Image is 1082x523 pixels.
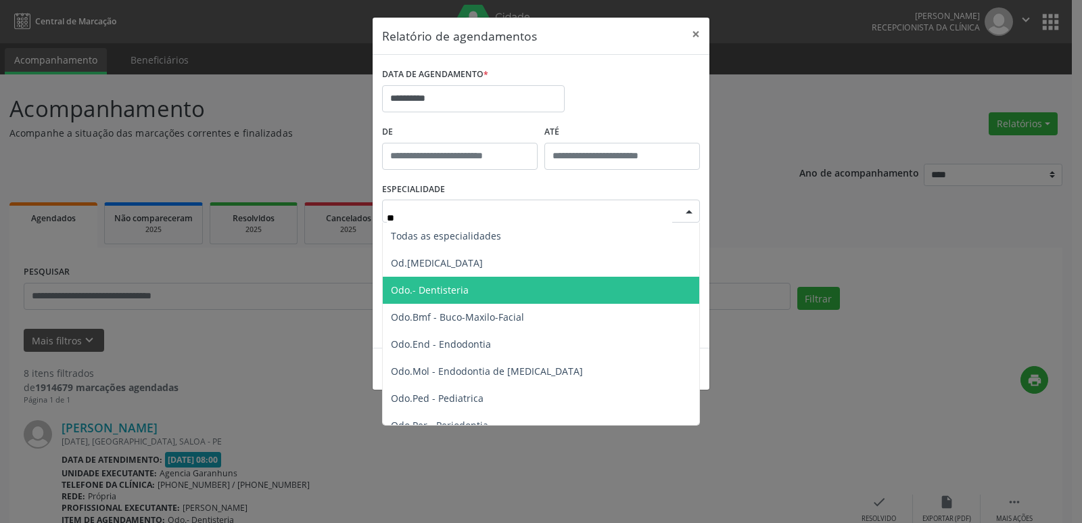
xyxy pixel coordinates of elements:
[382,64,488,85] label: DATA DE AGENDAMENTO
[382,179,445,200] label: ESPECIALIDADE
[391,392,484,405] span: Odo.Ped - Pediatrica
[391,311,524,323] span: Odo.Bmf - Buco-Maxilo-Facial
[382,27,537,45] h5: Relatório de agendamentos
[682,18,709,51] button: Close
[391,229,501,242] span: Todas as especialidades
[544,122,700,143] label: ATÉ
[391,419,488,432] span: Odo.Per - Periodontia
[391,338,491,350] span: Odo.End - Endodontia
[391,283,469,296] span: Odo.- Dentisteria
[391,365,583,378] span: Odo.Mol - Endodontia de [MEDICAL_DATA]
[391,256,483,269] span: Od.[MEDICAL_DATA]
[382,122,538,143] label: De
